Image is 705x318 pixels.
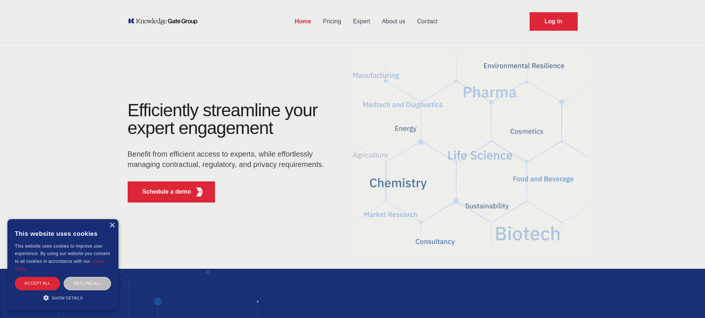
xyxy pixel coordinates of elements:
[128,18,203,25] a: KOL Knowledge Platform: Talk to Key External Experts (KEE)
[195,187,204,197] img: KGG Fifth Element RED
[411,12,443,31] a: Contact
[376,12,411,31] a: About us
[128,149,329,170] p: Benefit from efficient access to experts, while effortlessly managing contractual, regulatory, an...
[15,294,111,301] div: Show details
[15,277,60,290] div: Accept all
[289,12,317,31] a: Home
[317,12,347,31] a: Pricing
[530,12,578,31] a: Request Demo
[15,259,105,271] a: Cookie Policy
[15,225,111,242] div: This website uses cookies
[142,187,191,196] p: Schedule a demo
[128,100,318,138] h1: Efficiently streamline your expert engagement
[128,181,215,202] button: Schedule a demoKGG Fifth Element RED
[15,244,110,264] span: This website uses cookies to improve user experience. By using our website you consent to all coo...
[668,282,705,318] iframe: Chat Widget
[64,277,111,290] div: Decline all
[109,223,115,228] div: Close
[353,48,590,261] img: KGG Fifth Element RED
[52,296,83,300] span: Show details
[347,12,376,31] a: Expert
